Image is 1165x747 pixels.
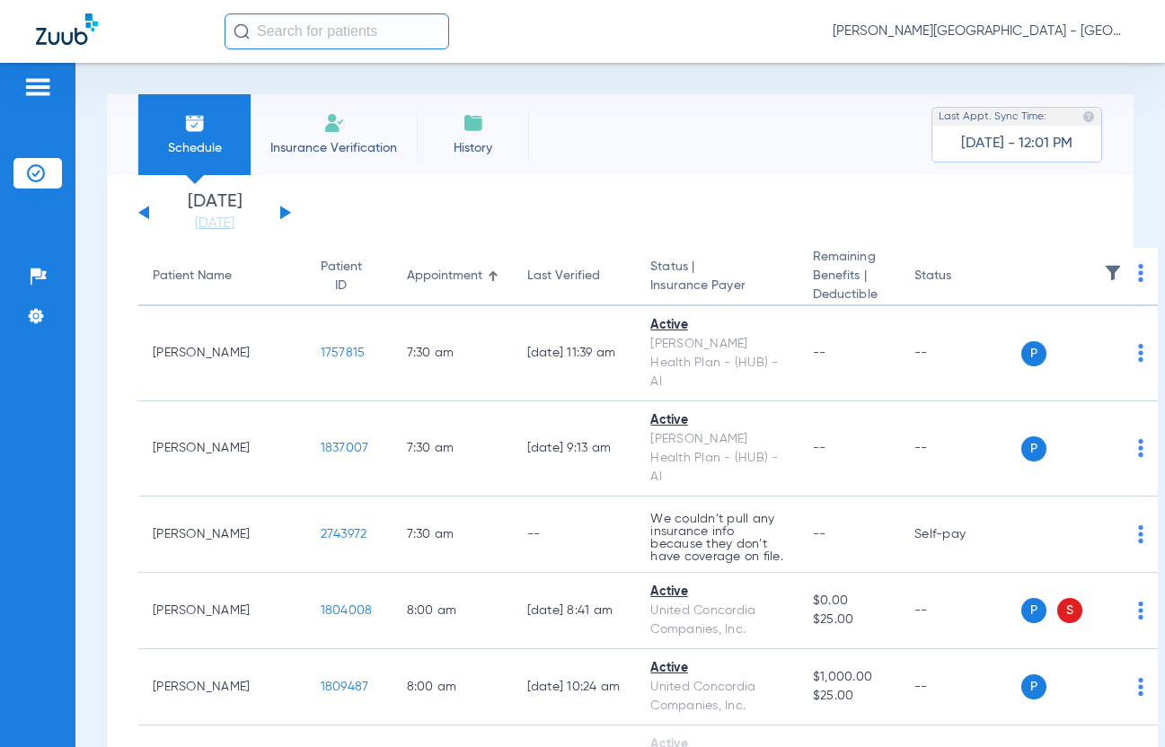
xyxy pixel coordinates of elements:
[393,306,513,401] td: 7:30 AM
[321,681,369,693] span: 1809487
[1138,344,1143,362] img: group-dot-blue.svg
[650,316,784,335] div: Active
[900,649,1021,725] td: --
[1104,264,1122,282] img: filter.svg
[321,347,366,359] span: 1757815
[939,108,1046,126] span: Last Appt. Sync Time:
[234,23,250,40] img: Search Icon
[153,267,292,286] div: Patient Name
[138,401,306,497] td: [PERSON_NAME]
[184,112,206,134] img: Schedule
[527,267,622,286] div: Last Verified
[650,277,784,295] span: Insurance Payer
[813,286,886,304] span: Deductible
[393,497,513,573] td: 7:30 AM
[813,592,886,611] span: $0.00
[321,442,369,454] span: 1837007
[900,248,1021,306] th: Status
[900,573,1021,649] td: --
[513,573,637,649] td: [DATE] 8:41 AM
[161,193,269,233] li: [DATE]
[513,401,637,497] td: [DATE] 9:13 AM
[1075,661,1165,747] iframe: Chat Widget
[961,135,1072,153] span: [DATE] - 12:01 PM
[813,668,886,687] span: $1,000.00
[900,306,1021,401] td: --
[138,573,306,649] td: [PERSON_NAME]
[23,76,52,98] img: hamburger-icon
[1138,525,1143,543] img: group-dot-blue.svg
[650,513,784,563] p: We couldn’t pull any insurance info because they don’t have coverage on file.
[1021,341,1046,366] span: P
[393,401,513,497] td: 7:30 AM
[321,604,373,617] span: 1804008
[463,112,484,134] img: History
[393,649,513,725] td: 8:00 AM
[264,139,403,157] span: Insurance Verification
[1021,674,1046,699] span: P
[650,583,784,602] div: Active
[513,649,637,725] td: [DATE] 10:24 AM
[1138,602,1143,620] img: group-dot-blue.svg
[1021,598,1046,623] span: P
[153,267,232,286] div: Patient Name
[36,13,98,45] img: Zuub Logo
[1138,264,1143,282] img: group-dot-blue.svg
[323,112,345,134] img: Manual Insurance Verification
[650,411,784,430] div: Active
[813,611,886,629] span: $25.00
[513,306,637,401] td: [DATE] 11:39 AM
[321,258,362,295] div: Patient ID
[430,139,516,157] span: History
[650,335,784,391] div: [PERSON_NAME] Health Plan - (HUB) - AI
[813,347,826,359] span: --
[1021,436,1046,461] span: P
[813,442,826,454] span: --
[650,678,784,716] div: United Concordia Companies, Inc.
[813,528,826,540] span: --
[321,528,367,540] span: 2743972
[1082,110,1095,123] img: last sync help info
[138,497,306,573] td: [PERSON_NAME]
[407,267,499,286] div: Appointment
[152,139,237,157] span: Schedule
[900,497,1021,573] td: Self-pay
[161,215,269,233] a: [DATE]
[813,687,886,706] span: $25.00
[799,248,900,306] th: Remaining Benefits |
[900,401,1021,497] td: --
[321,258,378,295] div: Patient ID
[1138,439,1143,457] img: group-dot-blue.svg
[833,22,1129,40] span: [PERSON_NAME][GEOGRAPHIC_DATA] - [GEOGRAPHIC_DATA]
[527,267,600,286] div: Last Verified
[513,497,637,573] td: --
[650,430,784,487] div: [PERSON_NAME] Health Plan - (HUB) - AI
[225,13,449,49] input: Search for patients
[393,573,513,649] td: 8:00 AM
[138,306,306,401] td: [PERSON_NAME]
[650,659,784,678] div: Active
[1057,598,1082,623] span: S
[407,267,482,286] div: Appointment
[636,248,799,306] th: Status |
[650,602,784,639] div: United Concordia Companies, Inc.
[138,649,306,725] td: [PERSON_NAME]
